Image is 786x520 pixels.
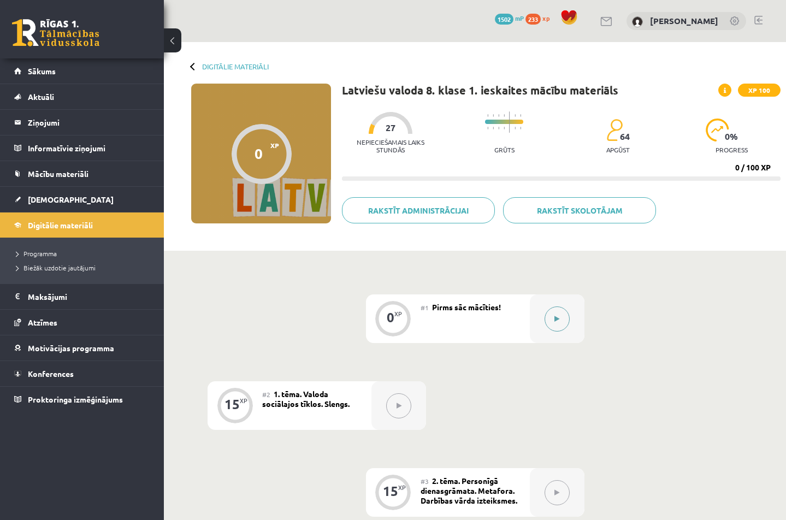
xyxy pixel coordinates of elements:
a: [PERSON_NAME] [650,15,718,26]
img: icon-short-line-57e1e144782c952c97e751825c79c345078a6d821885a25fce030b3d8c18986b.svg [520,114,521,117]
span: Biežāk uzdotie jautājumi [16,263,96,272]
div: 15 [383,486,398,496]
div: 0 [387,312,394,322]
img: icon-short-line-57e1e144782c952c97e751825c79c345078a6d821885a25fce030b3d8c18986b.svg [504,114,505,117]
span: XP [270,141,279,149]
a: Digitālie materiāli [202,62,269,70]
div: 15 [224,399,240,409]
span: 1. tēma. Valoda sociālajos tīklos. Slengs. [262,389,350,409]
a: Digitālie materiāli [14,212,150,238]
p: apgūst [606,146,630,153]
a: Sākums [14,58,150,84]
a: Aktuāli [14,84,150,109]
div: XP [240,398,247,404]
img: icon-short-line-57e1e144782c952c97e751825c79c345078a6d821885a25fce030b3d8c18986b.svg [520,127,521,129]
a: Ziņojumi [14,110,150,135]
img: icon-short-line-57e1e144782c952c97e751825c79c345078a6d821885a25fce030b3d8c18986b.svg [487,114,488,117]
span: 64 [620,132,630,141]
span: 2. tēma. Personīgā dienasgrāmata. Metafora. Darbības vārda izteiksmes. [421,476,517,505]
a: Proktoringa izmēģinājums [14,387,150,412]
a: Biežāk uzdotie jautājumi [16,263,153,273]
img: icon-short-line-57e1e144782c952c97e751825c79c345078a6d821885a25fce030b3d8c18986b.svg [487,127,488,129]
a: 1502 mP [495,14,524,22]
a: Motivācijas programma [14,335,150,361]
a: Maksājumi [14,284,150,309]
img: icon-short-line-57e1e144782c952c97e751825c79c345078a6d821885a25fce030b3d8c18986b.svg [493,114,494,117]
span: Digitālie materiāli [28,220,93,230]
a: Informatīvie ziņojumi [14,135,150,161]
legend: Informatīvie ziņojumi [28,135,150,161]
span: Programma [16,249,57,258]
span: Motivācijas programma [28,343,114,353]
span: 27 [386,123,395,133]
a: Rīgas 1. Tālmācības vidusskola [12,19,99,46]
img: icon-short-line-57e1e144782c952c97e751825c79c345078a6d821885a25fce030b3d8c18986b.svg [515,127,516,129]
span: Konferences [28,369,74,379]
legend: Maksājumi [28,284,150,309]
div: XP [398,484,406,491]
span: Sākums [28,66,56,76]
img: icon-short-line-57e1e144782c952c97e751825c79c345078a6d821885a25fce030b3d8c18986b.svg [498,114,499,117]
span: Aktuāli [28,92,54,102]
a: Programma [16,249,153,258]
h1: Latviešu valoda 8. klase 1. ieskaites mācību materiāls [342,84,618,97]
img: icon-progress-161ccf0a02000e728c5f80fcf4c31c7af3da0e1684b2b1d7c360e028c24a22f1.svg [706,119,729,141]
span: 233 [525,14,541,25]
span: mP [515,14,524,22]
span: Pirms sāc mācīties! [432,302,501,312]
span: xp [542,14,549,22]
img: icon-long-line-d9ea69661e0d244f92f715978eff75569469978d946b2353a9bb055b3ed8787d.svg [509,111,510,133]
span: #2 [262,390,270,399]
img: icon-short-line-57e1e144782c952c97e751825c79c345078a6d821885a25fce030b3d8c18986b.svg [498,127,499,129]
a: 233 xp [525,14,555,22]
a: Konferences [14,361,150,386]
p: progress [716,146,748,153]
img: icon-short-line-57e1e144782c952c97e751825c79c345078a6d821885a25fce030b3d8c18986b.svg [515,114,516,117]
img: students-c634bb4e5e11cddfef0936a35e636f08e4e9abd3cc4e673bd6f9a4125e45ecb1.svg [606,119,622,141]
p: Nepieciešamais laiks stundās [342,138,439,153]
a: Mācību materiāli [14,161,150,186]
a: Rakstīt skolotājam [503,197,656,223]
legend: Ziņojumi [28,110,150,135]
img: icon-short-line-57e1e144782c952c97e751825c79c345078a6d821885a25fce030b3d8c18986b.svg [504,127,505,129]
span: [DEMOGRAPHIC_DATA] [28,194,114,204]
a: [DEMOGRAPHIC_DATA] [14,187,150,212]
div: XP [394,311,402,317]
span: #3 [421,477,429,486]
span: 0 % [725,132,738,141]
span: #1 [421,303,429,312]
div: 0 [255,145,263,162]
span: Atzīmes [28,317,57,327]
span: Mācību materiāli [28,169,88,179]
img: Eduards Mārcis Ulmanis [632,16,643,27]
a: Rakstīt administrācijai [342,197,495,223]
a: Atzīmes [14,310,150,335]
span: XP 100 [738,84,781,97]
p: Grūts [494,146,515,153]
span: 1502 [495,14,513,25]
img: icon-short-line-57e1e144782c952c97e751825c79c345078a6d821885a25fce030b3d8c18986b.svg [493,127,494,129]
span: Proktoringa izmēģinājums [28,394,123,404]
